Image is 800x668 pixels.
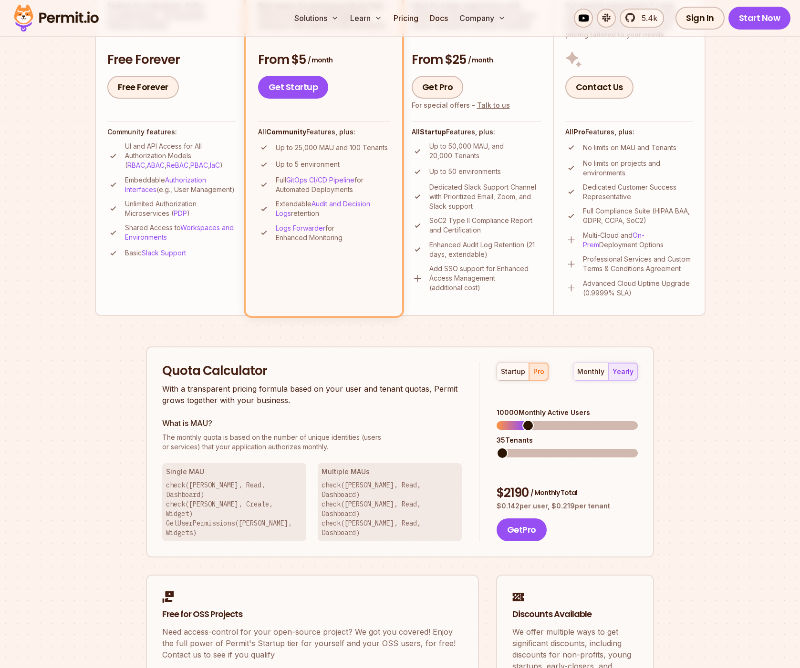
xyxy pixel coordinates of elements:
p: Embeddable (e.g., User Management) [125,175,236,194]
a: 5.4k [620,9,664,28]
a: Audit and Decision Logs [276,200,370,217]
p: SoC2 Type II Compliance Report and Certification [429,216,541,235]
p: $ 0.142 per user, $ 0.219 per tenant [497,501,638,511]
p: Extendable retention [276,199,390,218]
p: Dedicated Customer Success Representative [583,182,693,202]
p: Up to 5 environment [276,160,340,169]
a: Start Now [728,7,791,30]
a: Slack Support [142,249,186,257]
strong: Community [266,128,306,136]
a: Contact Us [565,76,634,99]
div: 10000 Monthly Active Users [497,408,638,417]
h3: Multiple MAUs [322,467,458,476]
a: Logs Forwarder [276,224,325,232]
h4: All Features, plus: [565,127,693,137]
div: 35 Tenants [497,435,638,445]
p: Basic [125,248,186,258]
a: Docs [426,9,452,28]
a: Get Startup [258,76,329,99]
p: No limits on MAU and Tenants [583,143,676,152]
div: For special offers - [412,101,510,110]
a: RBAC [127,161,145,169]
a: Sign In [675,7,725,30]
button: Solutions [291,9,343,28]
p: Dedicated Slack Support Channel with Prioritized Email, Zoom, and Slack support [429,182,541,211]
p: Full for Automated Deployments [276,175,390,194]
strong: Pro [573,128,585,136]
p: With a transparent pricing formula based on your user and tenant quotas, Permit grows together wi... [162,383,462,406]
h4: All Features, plus: [258,127,390,137]
button: GetPro [497,518,547,541]
span: / month [468,55,493,65]
p: Shared Access to [125,223,236,242]
h3: From $5 [258,51,390,69]
a: IaC [210,161,220,169]
span: / month [308,55,332,65]
h2: Free for OSS Projects [162,608,463,620]
h2: Discounts Available [512,608,638,620]
p: Professional Services and Custom Terms & Conditions Agreement [583,254,693,273]
a: PDP [174,209,187,217]
a: On-Prem [583,231,644,249]
div: $ 2190 [497,485,638,502]
p: Enhanced Audit Log Retention (21 days, extendable) [429,240,541,259]
p: for Enhanced Monitoring [276,223,390,243]
a: Pricing [390,9,422,28]
span: 5.4k [636,12,657,24]
p: check([PERSON_NAME], Read, Dashboard) check([PERSON_NAME], Create, Widget) GetUserPermissions([PE... [166,480,302,537]
p: Add SSO support for Enhanced Access Management (additional cost) [429,264,541,293]
p: Up to 50,000 MAU, and 20,000 Tenants [429,142,541,161]
a: Authorization Interfaces [125,176,206,193]
h3: Single MAU [166,467,302,476]
p: Multi-Cloud and Deployment Options [583,231,693,250]
button: Company [456,9,509,28]
h3: What is MAU? [162,417,462,429]
span: / Monthly Total [530,488,577,497]
p: Unlimited Authorization Microservices ( ) [125,199,236,218]
p: Need access-control for your open-source project? We got you covered! Enjoy the full power of Per... [162,626,463,660]
p: or services) that your application authorizes monthly. [162,433,462,452]
p: Advanced Cloud Uptime Upgrade (0.9999% SLA) [583,279,693,298]
h4: All Features, plus: [412,127,541,137]
a: ReBAC [166,161,188,169]
a: Free Forever [107,76,179,99]
p: Up to 25,000 MAU and 100 Tenants [276,143,388,152]
h3: From $25 [412,51,541,69]
a: Talk to us [477,101,510,109]
div: monthly [577,367,604,376]
img: Permit logo [10,2,103,34]
span: The monthly quota is based on the number of unique identities (users [162,433,462,442]
div: startup [501,367,525,376]
a: ABAC [147,161,165,169]
a: Get Pro [412,76,464,99]
p: Full Compliance Suite (HIPAA BAA, GDPR, CCPA, SoC2) [583,206,693,225]
button: Learn [346,9,386,28]
a: PBAC [190,161,208,169]
p: check([PERSON_NAME], Read, Dashboard) check([PERSON_NAME], Read, Dashboard) check([PERSON_NAME], ... [322,480,458,537]
a: GitOps CI/CD Pipeline [286,176,354,184]
p: No limits on projects and environments [583,159,693,178]
h3: Free Forever [107,51,236,69]
strong: Startup [420,128,446,136]
p: UI and API Access for All Authorization Models ( , , , , ) [125,142,236,170]
h2: Quota Calculator [162,363,462,380]
h4: Community features: [107,127,236,137]
p: Up to 50 environments [429,167,501,176]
